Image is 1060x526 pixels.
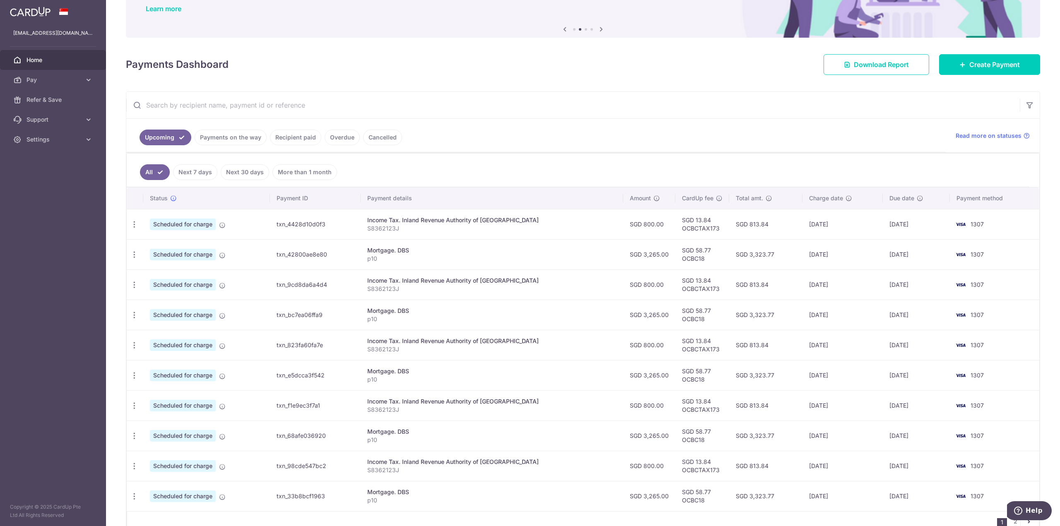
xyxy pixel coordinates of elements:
td: [DATE] [802,481,882,511]
span: Settings [26,135,81,144]
span: Charge date [809,194,843,202]
td: SGD 813.84 [729,451,803,481]
span: Scheduled for charge [150,430,216,442]
img: Bank Card [952,219,969,229]
p: p10 [367,496,617,504]
a: Learn more [146,5,181,13]
a: Upcoming [140,130,191,145]
td: [DATE] [883,239,950,269]
a: Create Payment [939,54,1040,75]
td: SGD 813.84 [729,209,803,239]
span: Scheduled for charge [150,309,216,321]
div: Mortgage. DBS [367,428,617,436]
td: SGD 3,323.77 [729,360,803,390]
p: S8362123J [367,224,617,233]
td: [DATE] [883,481,950,511]
img: Bank Card [952,370,969,380]
span: Download Report [854,60,909,70]
div: Income Tax. Inland Revenue Authority of [GEOGRAPHIC_DATA] [367,458,617,466]
td: SGD 3,323.77 [729,481,803,511]
span: CardUp fee [682,194,713,202]
p: p10 [367,436,617,444]
p: p10 [367,315,617,323]
span: Support [26,115,81,124]
p: S8362123J [367,285,617,293]
td: SGD 3,265.00 [623,360,675,390]
p: p10 [367,255,617,263]
td: [DATE] [802,360,882,390]
td: [DATE] [802,300,882,330]
a: All [140,164,170,180]
input: Search by recipient name, payment id or reference [126,92,1020,118]
span: Scheduled for charge [150,460,216,472]
span: Scheduled for charge [150,219,216,230]
p: S8362123J [367,466,617,474]
td: SGD 3,323.77 [729,420,803,451]
td: SGD 58.77 OCBC18 [675,300,729,330]
td: SGD 813.84 [729,269,803,300]
td: [DATE] [802,330,882,360]
td: SGD 13.84 OCBCTAX173 [675,390,729,420]
img: Bank Card [952,461,969,471]
td: SGD 58.77 OCBC18 [675,360,729,390]
img: Bank Card [952,310,969,320]
th: Payment details [361,187,623,209]
span: 1307 [971,462,984,469]
span: 1307 [971,281,984,288]
p: S8362123J [367,406,617,414]
span: Scheduled for charge [150,400,216,411]
td: SGD 813.84 [729,330,803,360]
span: 1307 [971,341,984,348]
td: SGD 58.77 OCBC18 [675,481,729,511]
span: Scheduled for charge [150,490,216,502]
span: 1307 [971,432,984,439]
a: More than 1 month [272,164,337,180]
td: [DATE] [883,451,950,481]
td: SGD 3,265.00 [623,300,675,330]
th: Payment method [950,187,1039,209]
span: Scheduled for charge [150,249,216,260]
img: Bank Card [952,491,969,501]
td: [DATE] [883,420,950,451]
iframe: Opens a widget where you can find more information [1007,501,1052,522]
td: [DATE] [883,390,950,420]
span: 1307 [971,221,984,228]
p: [EMAIL_ADDRESS][DOMAIN_NAME] [13,29,93,37]
span: Read more on statuses [956,132,1021,140]
div: Mortgage. DBS [367,488,617,496]
span: Create Payment [969,60,1020,70]
span: 1307 [971,372,984,379]
td: SGD 3,265.00 [623,420,675,451]
img: Bank Card [952,401,969,411]
td: SGD 3,265.00 [623,239,675,269]
td: [DATE] [802,420,882,451]
img: Bank Card [952,431,969,441]
span: Home [26,56,81,64]
td: txn_bc7ea06ffa9 [270,300,361,330]
td: txn_98cde547bc2 [270,451,361,481]
h4: Payments Dashboard [126,57,229,72]
td: SGD 800.00 [623,390,675,420]
span: 1307 [971,311,984,318]
td: [DATE] [802,451,882,481]
a: Recipient paid [270,130,321,145]
div: Mortgage. DBS [367,246,617,255]
td: txn_823fa60fa7e [270,330,361,360]
td: SGD 800.00 [623,451,675,481]
a: Cancelled [363,130,402,145]
span: 1307 [971,251,984,258]
img: Bank Card [952,280,969,290]
td: txn_33b8bcf1963 [270,481,361,511]
td: [DATE] [802,269,882,300]
span: Total amt. [736,194,763,202]
td: SGD 800.00 [623,209,675,239]
a: Next 7 days [173,164,217,180]
td: txn_4428d10d0f3 [270,209,361,239]
td: [DATE] [883,330,950,360]
img: Bank Card [952,250,969,259]
span: Status [150,194,168,202]
td: SGD 13.84 OCBCTAX173 [675,451,729,481]
img: CardUp [10,7,51,17]
td: [DATE] [883,360,950,390]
